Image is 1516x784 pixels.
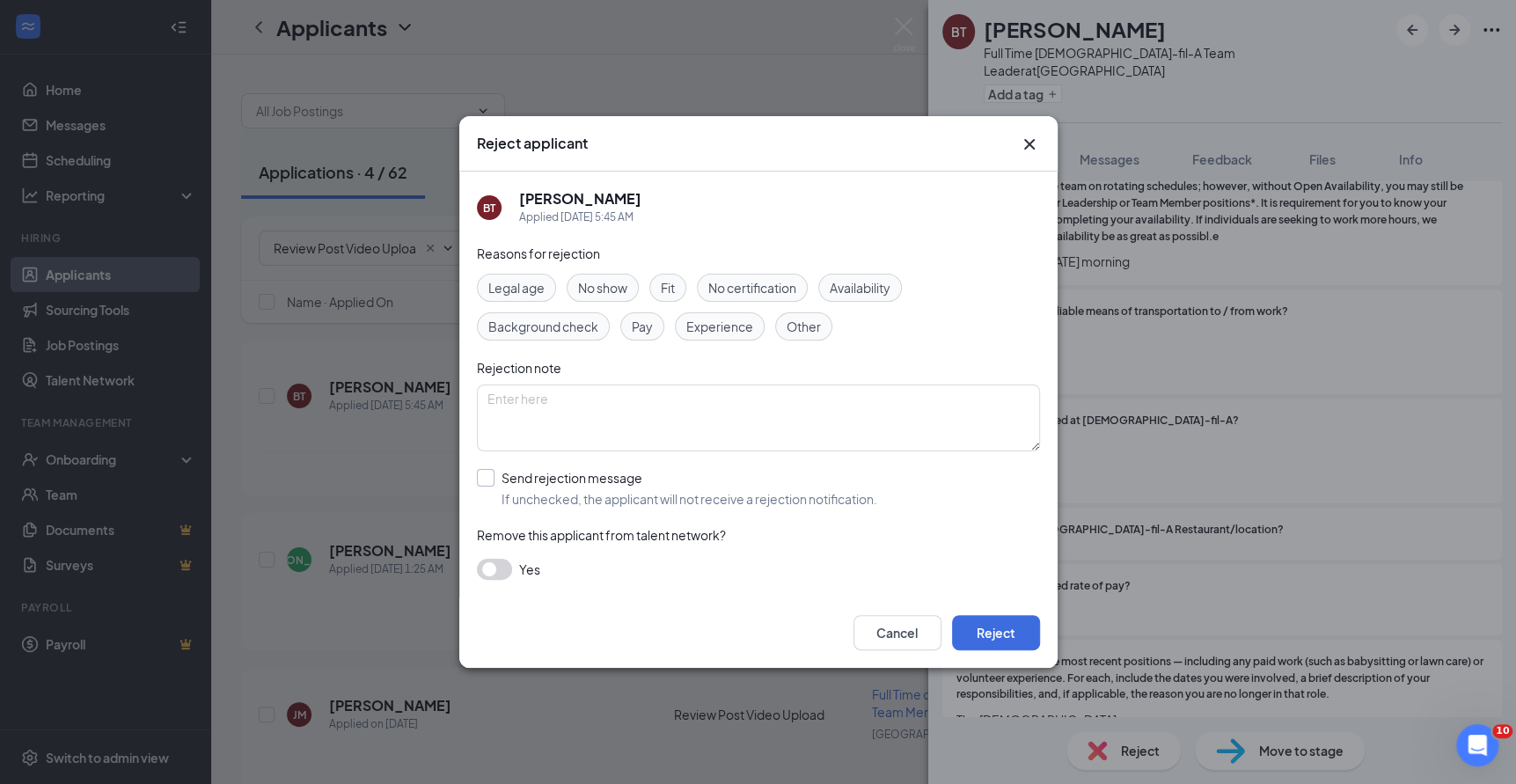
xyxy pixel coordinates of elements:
[578,278,627,297] span: No show
[1492,724,1512,738] span: 10
[1456,724,1498,766] iframe: Intercom live chat
[477,360,561,376] span: Rejection note
[661,278,675,297] span: Fit
[519,559,540,580] span: Yes
[632,317,653,336] span: Pay
[708,278,796,297] span: No certification
[483,201,495,216] div: BT
[830,278,890,297] span: Availability
[853,615,941,650] button: Cancel
[488,317,598,336] span: Background check
[787,317,821,336] span: Other
[477,527,726,543] span: Remove this applicant from talent network?
[686,317,753,336] span: Experience
[1019,134,1040,155] svg: Cross
[477,245,600,261] span: Reasons for rejection
[488,278,545,297] span: Legal age
[519,209,641,226] div: Applied [DATE] 5:45 AM
[952,615,1040,650] button: Reject
[519,189,641,209] h5: [PERSON_NAME]
[1019,134,1040,155] button: Close
[477,134,588,153] h3: Reject applicant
